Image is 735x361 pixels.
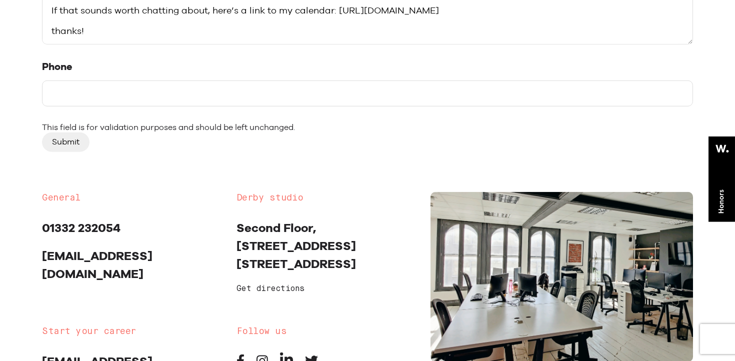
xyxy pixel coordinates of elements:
[42,192,221,204] h2: General
[236,285,304,293] a: Get directions
[42,60,693,73] label: Phone
[42,122,693,132] div: This field is for validation purposes and should be left unchanged.
[42,325,221,337] h2: Start your career
[42,248,152,281] a: [EMAIL_ADDRESS][DOMAIN_NAME]
[42,220,120,235] a: 01332 232054
[236,192,416,204] h2: Derby studio
[42,132,89,151] input: Submit
[236,325,416,337] h2: Follow us
[236,219,416,273] p: Second Floor, [STREET_ADDRESS] [STREET_ADDRESS]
